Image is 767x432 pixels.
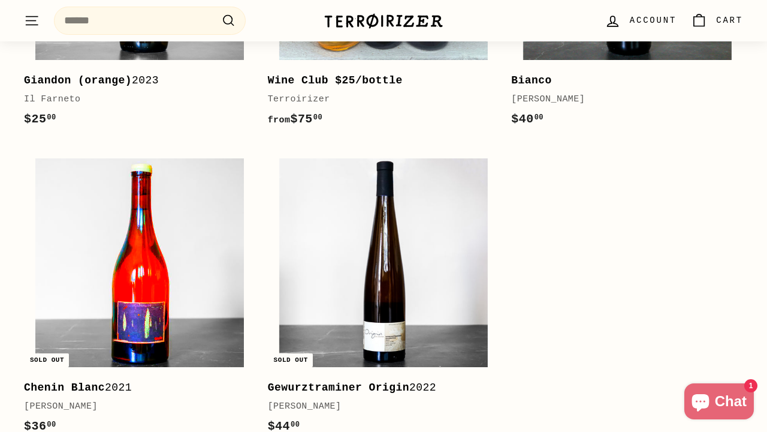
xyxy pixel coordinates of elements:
sup: 00 [47,113,56,122]
div: 2022 [268,379,488,397]
a: Account [597,3,684,38]
span: $75 [268,112,322,126]
span: from [268,115,291,125]
div: [PERSON_NAME] [24,400,244,414]
b: Bianco [511,74,552,86]
sup: 00 [313,113,322,122]
div: 2021 [24,379,244,397]
div: Sold out [269,353,313,367]
a: Cart [684,3,750,38]
span: Cart [716,14,743,27]
span: $25 [24,112,56,126]
sup: 00 [535,113,543,122]
span: $40 [511,112,543,126]
div: Terroirizer [268,92,488,107]
div: [PERSON_NAME] [268,400,488,414]
b: Chenin Blanc [24,382,105,394]
span: Account [630,14,677,27]
inbox-online-store-chat: Shopify online store chat [681,383,757,422]
b: Giandon (orange) [24,74,132,86]
b: Wine Club $25/bottle [268,74,403,86]
div: [PERSON_NAME] [511,92,731,107]
sup: 00 [291,421,300,429]
div: Il Farneto [24,92,244,107]
b: Gewurztraminer Origin [268,382,409,394]
div: Sold out [25,353,69,367]
div: 2023 [24,72,244,89]
sup: 00 [47,421,56,429]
